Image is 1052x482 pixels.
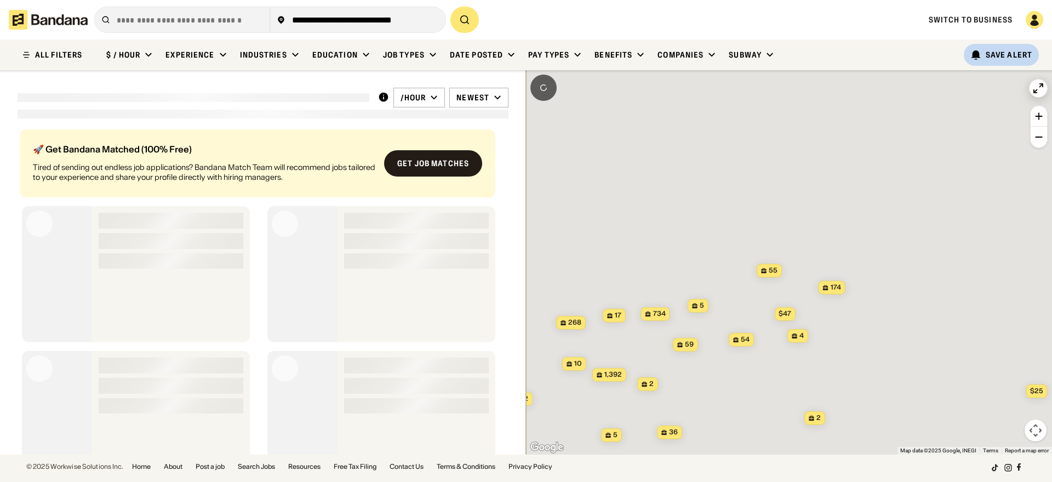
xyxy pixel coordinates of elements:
span: $47 [779,309,791,317]
div: Subway [729,50,762,60]
a: Post a job [196,463,225,470]
span: 10 [574,359,582,368]
span: 734 [653,309,666,319]
span: 1,392 [604,370,622,379]
span: 268 [568,318,581,327]
a: Open this area in Google Maps (opens a new window) [529,440,565,455]
span: 17 [615,311,621,320]
a: Search Jobs [238,463,275,470]
a: Switch to Business [929,15,1013,25]
span: $25 [1030,387,1043,395]
span: 36 [669,428,678,437]
button: Map camera controls [1025,419,1047,441]
a: Contact Us [390,463,424,470]
span: 174 [831,283,841,292]
a: Privacy Policy [508,463,552,470]
div: Experience [165,50,214,60]
a: Home [132,463,151,470]
div: Job Types [383,50,425,60]
a: Report a map error [1005,447,1049,453]
a: Terms (opens in new tab) [983,447,998,453]
div: Benefits [594,50,632,60]
img: Bandana logotype [9,10,88,30]
a: About [164,463,182,470]
span: 54 [741,335,750,344]
div: Education [312,50,358,60]
span: 59 [685,340,694,349]
span: 4 [799,331,804,341]
div: ALL FILTERS [35,51,82,59]
span: 5 [613,430,618,440]
span: 5 [700,301,704,310]
div: Newest [456,93,489,103]
span: 55 [769,266,777,275]
div: Tired of sending out endless job applications? Bandana Match Team will recommend jobs tailored to... [33,162,375,182]
div: Industries [240,50,287,60]
div: Date Posted [450,50,503,60]
div: $ / hour [106,50,140,60]
span: 2 [816,413,821,423]
div: Pay Types [528,50,569,60]
div: /hour [401,93,426,103]
a: Terms & Conditions [437,463,495,470]
div: 🚀 Get Bandana Matched (100% Free) [33,145,375,154]
span: 2 [649,379,654,389]
a: Resources [288,463,321,470]
span: Map data ©2025 Google, INEGI [900,447,976,453]
a: Free Tax Filing [334,463,376,470]
div: grid [18,125,508,455]
div: Companies [658,50,704,60]
div: © 2025 Workwise Solutions Inc. [26,463,123,470]
div: Get job matches [397,160,469,167]
div: Save Alert [986,50,1032,60]
img: Google [529,440,565,455]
